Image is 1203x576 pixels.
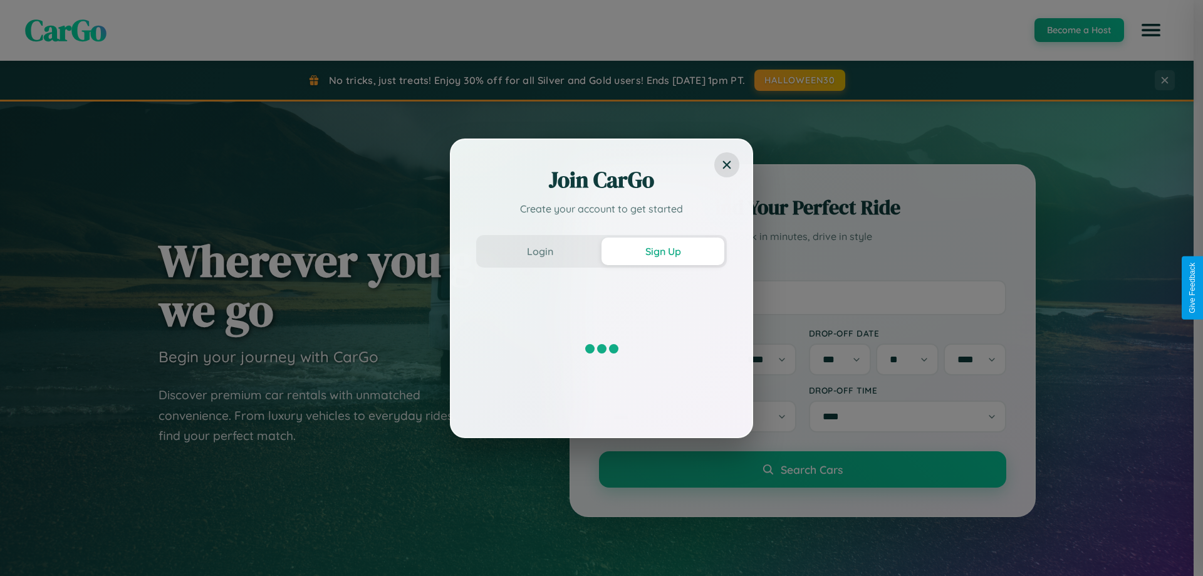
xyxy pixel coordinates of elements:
iframe: Intercom live chat [13,533,43,563]
button: Sign Up [601,238,724,265]
h2: Join CarGo [476,165,727,195]
p: Create your account to get started [476,201,727,216]
div: Give Feedback [1188,263,1197,313]
button: Login [479,238,601,265]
